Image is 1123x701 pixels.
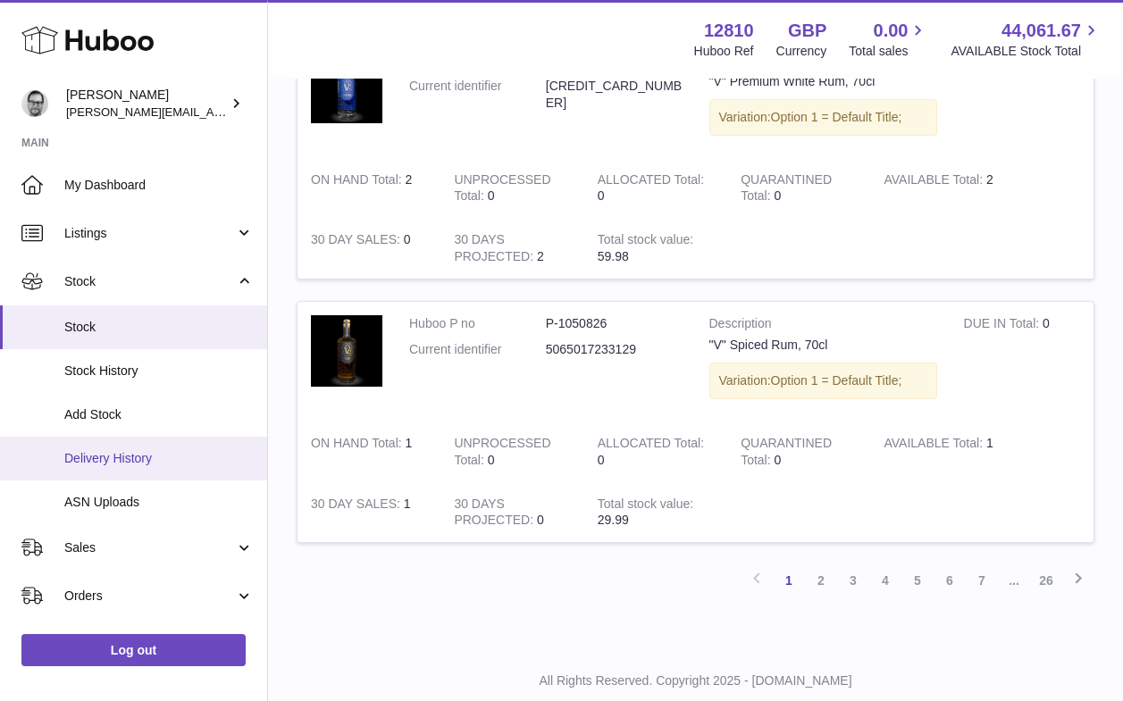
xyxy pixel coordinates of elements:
[741,436,832,472] strong: QUARANTINED Total
[934,564,966,597] a: 6
[66,104,358,119] span: [PERSON_NAME][EMAIL_ADDRESS][DOMAIN_NAME]
[966,564,998,597] a: 7
[298,158,440,219] td: 2
[64,588,235,605] span: Orders
[774,188,781,203] span: 0
[951,43,1102,60] span: AVAILABLE Stock Total
[21,90,48,117] img: alex@digidistiller.com
[849,43,928,60] span: Total sales
[64,319,254,336] span: Stock
[598,249,629,263] span: 59.98
[773,564,805,597] a: 1
[884,172,986,191] strong: AVAILABLE Total
[440,482,583,543] td: 0
[311,232,404,251] strong: 30 DAY SALES
[771,110,902,124] span: Option 1 = Default Title;
[64,494,254,511] span: ASN Uploads
[21,634,246,666] a: Log out
[454,232,537,268] strong: 30 DAYS PROJECTED
[584,421,727,482] td: 0
[298,482,440,543] td: 1
[197,114,301,126] div: Keywords by Traffic
[64,177,254,194] span: My Dashboard
[774,453,781,467] span: 0
[805,564,837,597] a: 2
[454,436,550,472] strong: UNPROCESSED Total
[741,172,832,208] strong: QUARANTINED Total
[68,114,160,126] div: Domain Overview
[998,564,1030,597] span: ...
[546,341,683,358] dd: 5065017233129
[884,436,986,455] strong: AVAILABLE Total
[311,497,404,515] strong: 30 DAY SALES
[709,337,937,354] div: "V" Spiced Rum, 70cl
[776,43,827,60] div: Currency
[837,564,869,597] a: 3
[298,421,440,482] td: 1
[440,158,583,219] td: 0
[409,315,546,332] dt: Huboo P no
[454,497,537,532] strong: 30 DAYS PROJECTED
[1030,564,1062,597] a: 26
[64,450,254,467] span: Delivery History
[64,363,254,380] span: Stock History
[598,172,704,191] strong: ALLOCATED Total
[849,19,928,60] a: 0.00 Total sales
[311,315,382,387] img: product image
[874,19,909,43] span: 0.00
[29,29,43,43] img: logo_orange.svg
[704,19,754,43] strong: 12810
[951,19,1102,60] a: 44,061.67 AVAILABLE Stock Total
[298,218,440,279] td: 0
[709,363,937,399] div: Variation:
[311,52,382,123] img: product image
[598,497,693,515] strong: Total stock value
[964,316,1043,335] strong: DUE IN Total
[29,46,43,61] img: website_grey.svg
[951,302,1094,421] td: 0
[869,564,901,597] a: 4
[48,113,63,127] img: tab_domain_overview_orange.svg
[311,436,406,455] strong: ON HAND Total
[901,564,934,597] a: 5
[64,273,235,290] span: Stock
[951,38,1094,158] td: 0
[178,113,192,127] img: tab_keywords_by_traffic_grey.svg
[598,232,693,251] strong: Total stock value
[440,218,583,279] td: 2
[440,421,583,482] td: 0
[311,172,406,191] strong: ON HAND Total
[64,225,235,242] span: Listings
[871,421,1014,482] td: 1
[788,19,826,43] strong: GBP
[66,87,227,121] div: [PERSON_NAME]
[584,158,727,219] td: 0
[282,672,1109,689] p: All Rights Reserved. Copyright 2025 - [DOMAIN_NAME]
[64,406,254,423] span: Add Stock
[409,78,546,112] dt: Current identifier
[64,539,235,556] span: Sales
[598,513,629,527] span: 29.99
[871,158,1014,219] td: 2
[1001,19,1081,43] span: 44,061.67
[709,73,937,90] div: "V" Premium White Rum, 70cl
[546,315,683,332] dd: P-1050826
[546,78,683,112] dd: [CREDIT_CARD_NUMBER]
[46,46,197,61] div: Domain: [DOMAIN_NAME]
[50,29,88,43] div: v 4.0.25
[709,99,937,136] div: Variation:
[709,315,937,337] strong: Description
[409,341,546,358] dt: Current identifier
[771,373,902,388] span: Option 1 = Default Title;
[598,436,704,455] strong: ALLOCATED Total
[454,172,550,208] strong: UNPROCESSED Total
[694,43,754,60] div: Huboo Ref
